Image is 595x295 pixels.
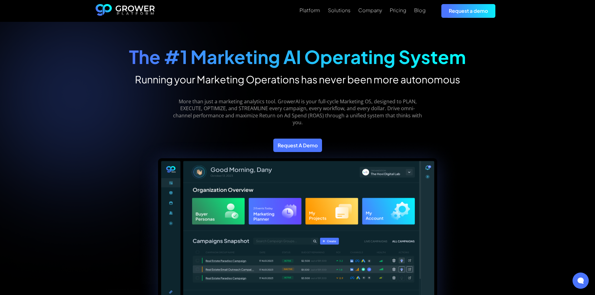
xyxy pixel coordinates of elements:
h2: Running your Marketing Operations has never been more autonomous [129,73,466,86]
a: home [96,4,155,18]
a: Company [358,7,382,14]
p: More than just a marketing analytics tool. GrowerAI is your full-cycle Marketing OS, designed to ... [172,98,423,126]
div: Blog [414,7,426,13]
strong: The #1 Marketing AI Operating System [129,45,466,68]
div: Pricing [390,7,406,13]
div: Platform [300,7,320,13]
a: Solutions [328,7,350,14]
div: Solutions [328,7,350,13]
div: Company [358,7,382,13]
a: Platform [300,7,320,14]
a: Request A Demo [273,139,322,152]
a: Pricing [390,7,406,14]
a: Request a demo [441,4,495,17]
a: Blog [414,7,426,14]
